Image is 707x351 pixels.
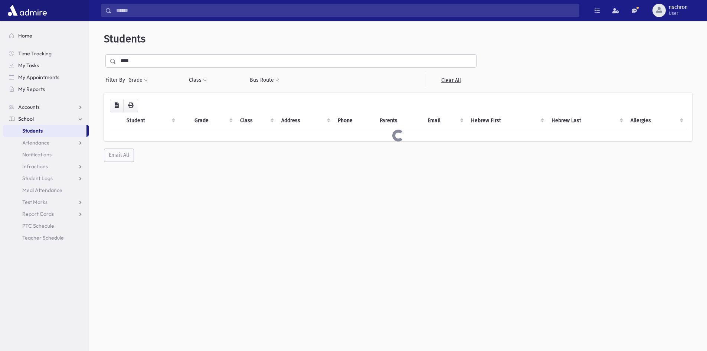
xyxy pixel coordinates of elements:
[425,74,477,87] a: Clear All
[3,149,89,160] a: Notifications
[22,151,52,158] span: Notifications
[18,104,40,110] span: Accounts
[3,113,89,125] a: School
[22,127,43,134] span: Students
[3,160,89,172] a: Infractions
[123,99,138,112] button: Print
[3,101,89,113] a: Accounts
[22,234,64,241] span: Teacher Schedule
[22,139,50,146] span: Attendance
[110,99,124,112] button: CSV
[375,112,423,129] th: Parents
[18,86,45,92] span: My Reports
[128,74,148,87] button: Grade
[3,71,89,83] a: My Appointments
[122,112,178,129] th: Student
[22,199,48,205] span: Test Marks
[190,112,235,129] th: Grade
[3,83,89,95] a: My Reports
[669,10,688,16] span: User
[669,4,688,10] span: nschron
[22,175,53,182] span: Student Logs
[3,232,89,244] a: Teacher Schedule
[3,48,89,59] a: Time Tracking
[3,137,89,149] a: Attendance
[18,32,32,39] span: Home
[18,62,39,69] span: My Tasks
[3,59,89,71] a: My Tasks
[236,112,277,129] th: Class
[277,112,333,129] th: Address
[22,163,48,170] span: Infractions
[112,4,579,17] input: Search
[18,116,34,122] span: School
[104,33,145,45] span: Students
[22,222,54,229] span: PTC Schedule
[18,74,59,81] span: My Appointments
[249,74,279,87] button: Bus Route
[547,112,626,129] th: Hebrew Last
[22,187,62,194] span: Meal Attendance
[3,184,89,196] a: Meal Attendance
[423,112,467,129] th: Email
[3,220,89,232] a: PTC Schedule
[3,125,86,137] a: Students
[3,172,89,184] a: Student Logs
[3,208,89,220] a: Report Cards
[626,112,686,129] th: Allergies
[189,74,207,87] button: Class
[3,30,89,42] a: Home
[467,112,547,129] th: Hebrew First
[3,196,89,208] a: Test Marks
[18,50,52,57] span: Time Tracking
[6,3,49,18] img: AdmirePro
[104,149,134,162] button: Email All
[105,76,128,84] span: Filter By
[333,112,375,129] th: Phone
[22,211,54,217] span: Report Cards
